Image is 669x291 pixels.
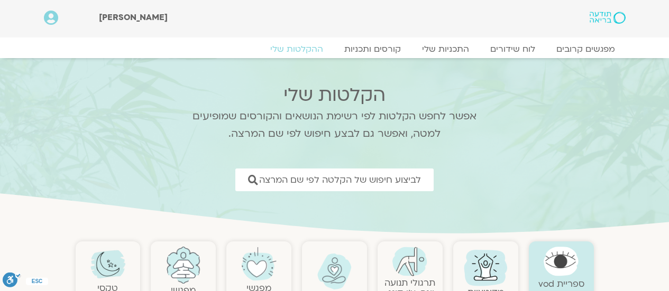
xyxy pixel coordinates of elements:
[334,44,411,54] a: קורסים ותכניות
[546,44,626,54] a: מפגשים קרובים
[480,44,546,54] a: לוח שידורים
[44,44,626,54] nav: Menu
[99,12,168,23] span: [PERSON_NAME]
[411,44,480,54] a: התכניות שלי
[179,85,491,106] h2: הקלטות שלי
[179,108,491,143] p: אפשר לחפש הקלטות לפי רשימת הנושאים והקורסים שמופיעים למטה, ואפשר גם לבצע חיפוש לפי שם המרצה.
[260,44,334,54] a: ההקלטות שלי
[259,175,421,185] span: לביצוע חיפוש של הקלטה לפי שם המרצה
[235,168,434,191] a: לביצוע חיפוש של הקלטה לפי שם המרצה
